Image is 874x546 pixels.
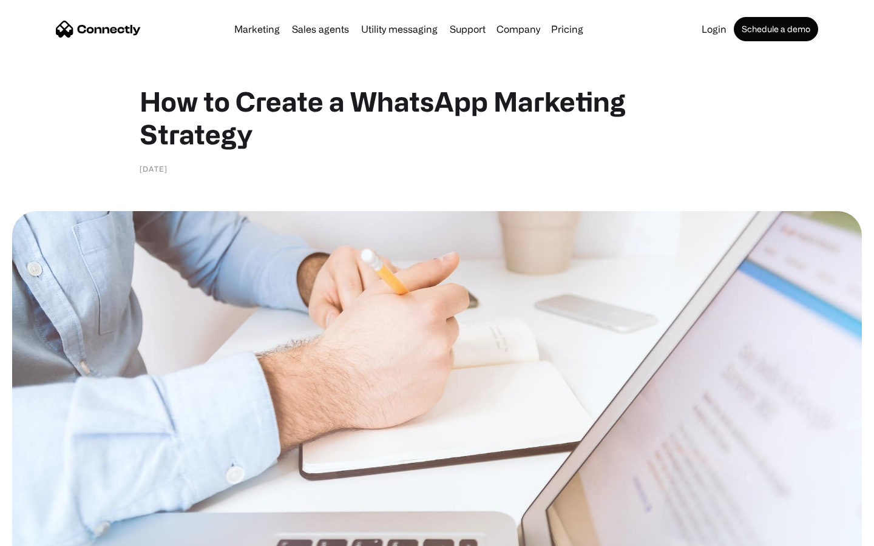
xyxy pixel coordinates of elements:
div: [DATE] [140,163,168,175]
aside: Language selected: English [12,525,73,542]
a: Login [697,24,731,34]
div: Company [496,21,540,38]
a: Sales agents [287,24,354,34]
a: Schedule a demo [734,17,818,41]
h1: How to Create a WhatsApp Marketing Strategy [140,85,734,150]
a: Pricing [546,24,588,34]
ul: Language list [24,525,73,542]
a: Support [445,24,490,34]
a: Marketing [229,24,285,34]
a: Utility messaging [356,24,442,34]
